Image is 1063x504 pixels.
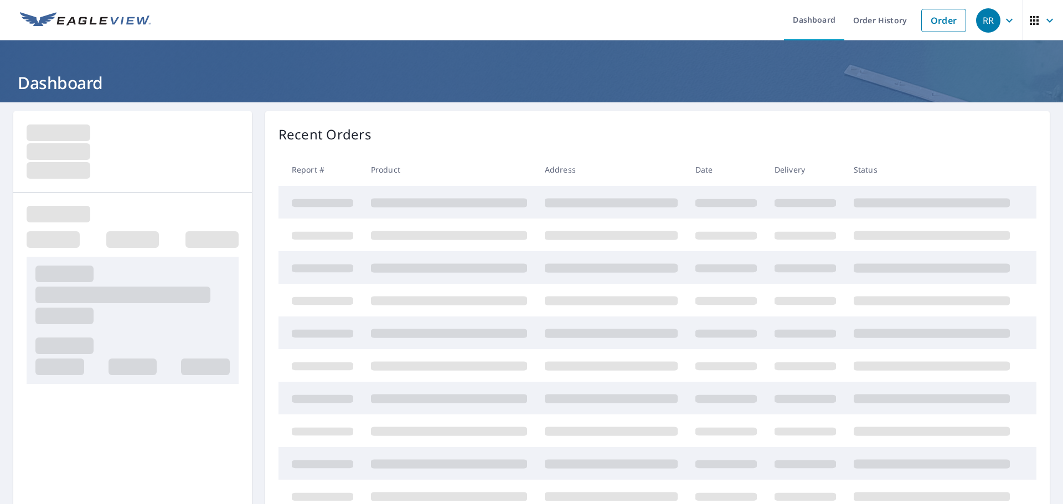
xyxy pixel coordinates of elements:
[278,153,362,186] th: Report #
[362,153,536,186] th: Product
[976,8,1000,33] div: RR
[278,124,371,144] p: Recent Orders
[687,153,766,186] th: Date
[536,153,687,186] th: Address
[921,9,966,32] a: Order
[845,153,1019,186] th: Status
[13,71,1050,94] h1: Dashboard
[766,153,845,186] th: Delivery
[20,12,151,29] img: EV Logo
